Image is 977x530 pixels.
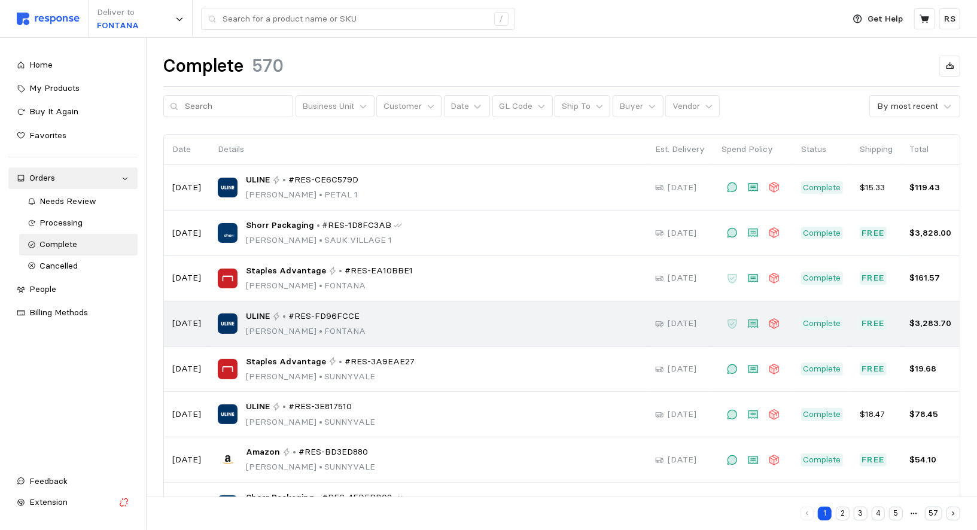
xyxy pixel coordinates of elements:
[316,491,320,504] p: •
[803,181,841,194] p: Complete
[499,100,532,113] p: GL Code
[868,13,903,26] p: Get Help
[172,181,201,194] p: [DATE]
[40,239,78,249] span: Complete
[296,95,375,118] button: Business Unit
[246,173,270,187] span: ULINE
[246,416,375,429] p: [PERSON_NAME] SUNNYVALE
[854,507,868,520] button: 3
[316,416,324,427] span: •
[293,446,296,459] p: •
[8,492,138,513] button: Extension
[862,317,885,330] p: Free
[246,219,314,232] span: Shorr Packaging
[801,143,843,156] p: Status
[872,507,885,520] button: 4
[246,446,280,459] span: Amazon
[668,317,696,330] p: [DATE]
[246,355,326,368] span: Staples Advantage
[803,272,841,285] p: Complete
[316,461,324,472] span: •
[246,370,415,383] p: [PERSON_NAME] SUNNYVALE
[862,272,885,285] p: Free
[668,363,696,376] p: [DATE]
[282,173,286,187] p: •
[40,217,83,228] span: Processing
[172,227,201,240] p: [DATE]
[172,408,201,421] p: [DATE]
[909,317,951,330] p: $3,283.70
[803,317,841,330] p: Complete
[282,400,286,413] p: •
[909,453,951,467] p: $54.10
[803,408,841,421] p: Complete
[316,234,324,245] span: •
[836,507,850,520] button: 2
[818,507,832,520] button: 1
[862,363,885,376] p: Free
[909,272,951,285] p: $161.57
[339,355,342,368] p: •
[909,143,951,156] p: Total
[29,284,56,294] span: People
[860,408,893,421] p: $18.47
[316,371,324,382] span: •
[668,181,696,194] p: [DATE]
[803,227,841,240] p: Complete
[288,400,352,413] span: #RES-3E817510
[97,19,139,32] p: FONTANA
[218,223,238,243] img: Shorr Packaging
[29,106,78,117] span: Buy It Again
[562,100,591,113] p: Ship To
[376,95,442,118] button: Customer
[8,471,138,492] button: Feedback
[246,491,314,504] span: Shorr Packaging
[172,363,201,376] p: [DATE]
[345,264,413,278] span: #RES-EA10BBE1
[555,95,610,118] button: Ship To
[172,272,201,285] p: [DATE]
[19,234,138,255] a: Complete
[246,234,402,247] p: [PERSON_NAME] SAUK VILLAGE 1
[316,280,324,291] span: •
[163,54,244,78] h1: Complete
[862,227,885,240] p: Free
[345,355,415,368] span: #RES-3A9EAE27
[451,100,469,112] div: Date
[8,302,138,324] a: Billing Methods
[185,96,287,117] input: Search
[322,219,391,232] span: #RES-1D8FC3AB
[613,95,663,118] button: Buyer
[40,260,78,271] span: Cancelled
[172,453,201,467] p: [DATE]
[722,143,784,156] p: Spend Policy
[252,54,284,78] h1: 570
[803,363,841,376] p: Complete
[668,408,696,421] p: [DATE]
[909,408,951,421] p: $78.45
[494,12,509,26] div: /
[316,325,324,336] span: •
[803,453,841,467] p: Complete
[288,310,360,323] span: #RES-FD96FCCE
[665,95,720,118] button: Vendor
[29,130,66,141] span: Favorites
[218,359,238,379] img: Staples Advantage
[8,167,138,189] a: Orders
[29,59,53,70] span: Home
[282,310,286,323] p: •
[17,13,80,25] img: svg%3e
[939,8,960,29] button: RS
[860,143,893,156] p: Shipping
[172,143,201,156] p: Date
[218,495,238,515] img: Shorr Packaging
[19,255,138,277] a: Cancelled
[672,100,700,113] p: Vendor
[218,450,238,470] img: Amazon
[322,491,392,504] span: #RES-4FDEBD02
[29,476,68,486] span: Feedback
[668,272,696,285] p: [DATE]
[29,307,88,318] span: Billing Methods
[8,279,138,300] a: People
[668,227,696,240] p: [DATE]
